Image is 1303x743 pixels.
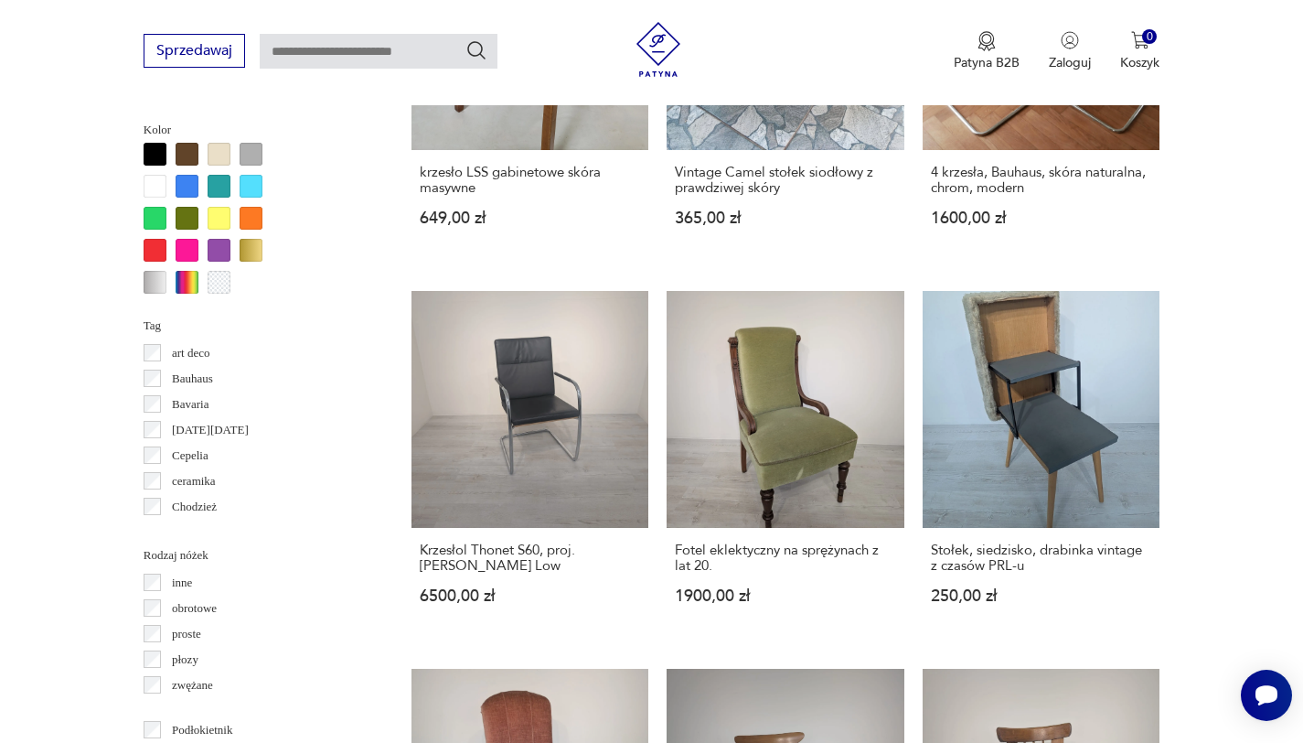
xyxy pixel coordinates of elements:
p: Koszyk [1120,54,1159,71]
button: 0Koszyk [1120,31,1159,71]
p: 250,00 zł [931,588,1152,604]
p: Rodzaj nóżek [144,545,368,565]
a: Ikona medaluPatyna B2B [954,31,1020,71]
a: Fotel eklektyczny na sprężynach z lat 20.Fotel eklektyczny na sprężynach z lat 20.1900,00 zł [667,291,904,641]
button: Szukaj [465,39,487,61]
p: inne [172,573,192,593]
p: zwężane [172,675,213,695]
img: Ikona koszyka [1131,31,1149,49]
a: Krzesłol Thonet S60, proj. Glen Olivier LowKrzesłol Thonet S60, proj. [PERSON_NAME] Low6500,00 zł [411,291,649,641]
p: Cepelia [172,446,208,466]
p: [DATE][DATE] [172,420,249,440]
p: ceramika [172,471,216,491]
h3: Stołek, siedzisko, drabinka vintage z czasów PRL-u [931,543,1152,574]
iframe: Smartsupp widget button [1241,670,1292,721]
p: Podłokietnik [172,720,232,740]
p: 6500,00 zł [420,588,641,604]
p: Bauhaus [172,369,213,389]
button: Zaloguj [1049,31,1091,71]
h3: Krzesłol Thonet S60, proj. [PERSON_NAME] Low [420,543,641,574]
a: Stołek, siedzisko, drabinka vintage z czasów PRL-uStołek, siedzisko, drabinka vintage z czasów PR... [923,291,1160,641]
p: 1600,00 zł [931,210,1152,226]
img: Ikonka użytkownika [1061,31,1079,49]
div: 0 [1142,29,1158,45]
p: Ćmielów [172,522,216,543]
p: 365,00 zł [675,210,896,226]
a: Sprzedawaj [144,46,245,59]
h3: 4 krzesła, Bauhaus, skóra naturalna, chrom, modern [931,165,1152,196]
h3: krzesło LSS gabinetowe skóra masywne [420,165,641,196]
h3: Vintage Camel stołek siodłowy z prawdziwej skóry [675,165,896,196]
button: Patyna B2B [954,31,1020,71]
p: płozy [172,650,198,670]
p: Chodzież [172,497,217,517]
p: Bavaria [172,394,208,415]
h3: Fotel eklektyczny na sprężynach z lat 20. [675,543,896,574]
img: Ikona medalu [977,31,996,51]
p: art deco [172,343,210,363]
p: Kolor [144,120,368,140]
p: obrotowe [172,598,217,619]
p: 1900,00 zł [675,588,896,604]
p: proste [172,624,201,644]
p: Patyna B2B [954,54,1020,71]
p: Tag [144,316,368,336]
p: 649,00 zł [420,210,641,226]
img: Patyna - sklep z meblami i dekoracjami vintage [631,22,686,77]
button: Sprzedawaj [144,34,245,68]
p: Zaloguj [1049,54,1091,71]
